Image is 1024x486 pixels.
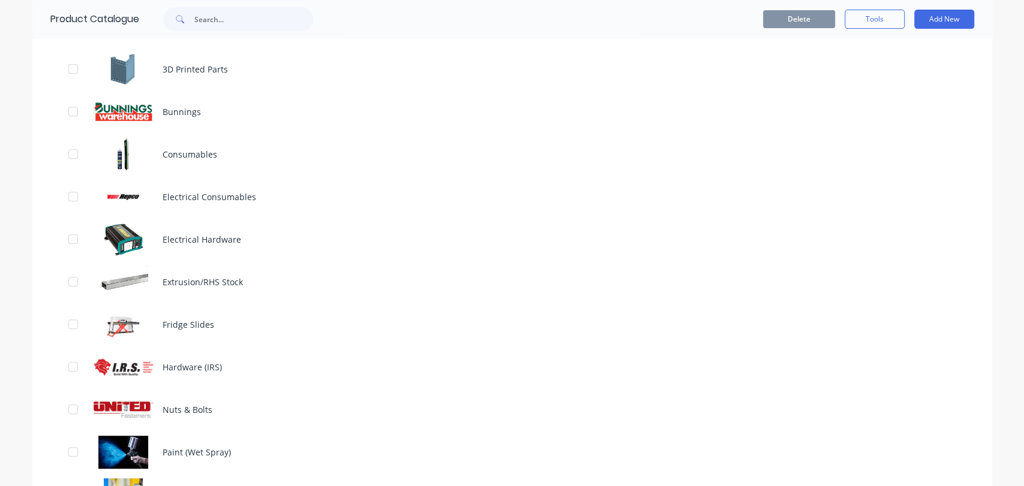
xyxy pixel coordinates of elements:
button: Delete [763,10,835,28]
div: BunningsBunnings [32,90,992,133]
div: Hardware (IRS)Hardware (IRS) [32,346,992,388]
div: Extrusion/RHS StockExtrusion/RHS Stock [32,261,992,303]
div: Paint (Wet Spray)Paint (Wet Spray) [32,431,992,473]
button: Tools [845,10,905,29]
div: 3D Printed Parts3D Printed Parts [32,48,992,90]
input: Search... [194,7,313,31]
div: ConsumablesConsumables [32,133,992,176]
div: Nuts & BoltsNuts & Bolts [32,388,992,431]
div: Fridge SlidesFridge Slides [32,303,992,346]
div: Electrical HardwareElectrical Hardware [32,218,992,261]
div: Electrical ConsumablesElectrical Consumables [32,176,992,218]
button: Add New [914,10,974,29]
